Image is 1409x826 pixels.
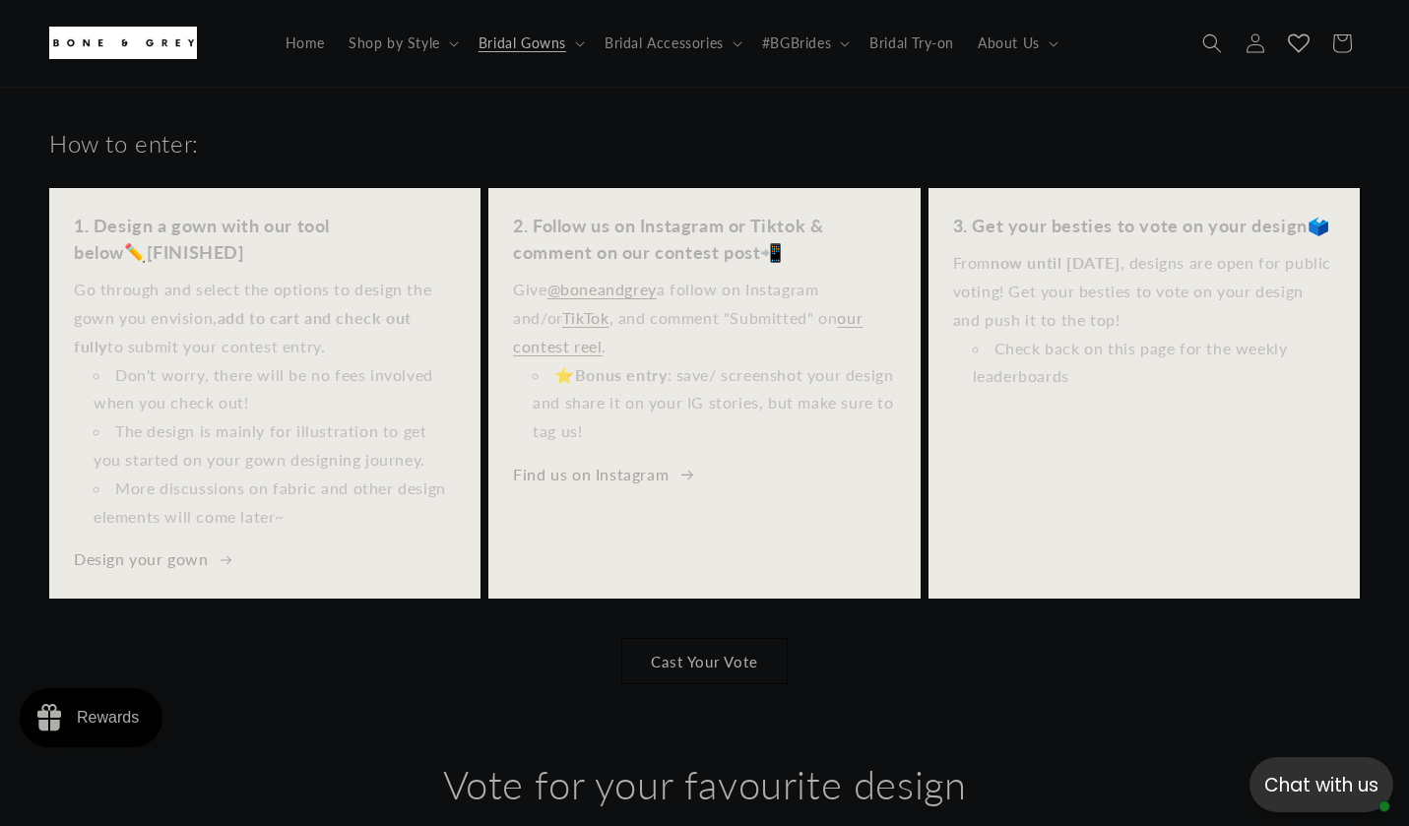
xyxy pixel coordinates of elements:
[978,34,1040,52] span: About Us
[966,23,1066,64] summary: About Us
[869,34,954,52] span: Bridal Try-on
[479,34,566,52] span: Bridal Gowns
[621,638,788,684] a: Cast Your Vote
[94,361,456,418] li: Don't worry, there will be no fees involved when you check out!
[533,361,895,446] li: ⭐ : save/ screenshot your design and share it on your IG stories, but make sure to tag us!
[349,34,440,52] span: Shop by Style
[42,20,254,67] a: Bone and Grey Bridal
[991,253,1121,272] strong: now until [DATE]
[513,461,696,489] a: Find us on Instagram
[94,475,456,532] li: More discussions on fabric and other design elements will come later~
[575,365,668,384] strong: Bonus entry
[49,128,199,159] h2: How to enter:
[74,213,456,266] h3: ✏️
[321,759,1089,810] h2: Vote for your favourite design
[513,215,823,263] strong: 2. Follow us on Instagram or Tiktok & comment on our contest post
[94,417,456,475] li: The design is mainly for illustration to get you started on your gown designing journey.
[77,709,139,727] div: Rewards
[74,215,330,263] strong: 1. Design a gown with our tool below
[74,545,235,574] a: Design your gown
[750,23,858,64] summary: #BGBrides
[274,23,337,64] a: Home
[973,335,1335,392] li: Check back on this page for the weekly leaderboards
[562,308,609,327] a: TikTok
[858,23,966,64] a: Bridal Try-on
[953,215,1308,236] strong: 3. Get your besties to vote on your design
[147,241,245,263] strong: [FINISHED]
[513,308,863,355] a: our contest reel
[513,213,895,266] h3: 📲
[337,23,467,64] summary: Shop by Style
[74,308,412,355] strong: add to cart and check out fully
[513,276,895,360] p: Give a follow on Instagram and/or , and comment "Submitted" on .
[74,276,456,360] p: Go through and select the options to design the gown you envision, to submit your contest entry.
[953,213,1335,239] h3: 🗳️
[547,280,657,298] a: @boneandgrey
[762,34,831,52] span: #BGBrides
[953,249,1335,334] p: From , designs are open for public voting! Get your besties to vote on your design and push it to...
[593,23,750,64] summary: Bridal Accessories
[1249,771,1393,799] p: Chat with us
[1190,22,1234,65] summary: Search
[49,28,197,60] img: Bone and Grey Bridal
[286,34,325,52] span: Home
[467,23,593,64] summary: Bridal Gowns
[605,34,724,52] span: Bridal Accessories
[1249,757,1393,812] button: Open chatbox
